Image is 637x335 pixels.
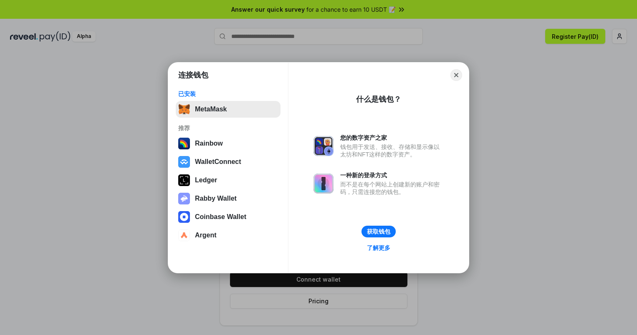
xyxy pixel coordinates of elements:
button: Ledger [176,172,281,189]
div: 而不是在每个网站上创建新的账户和密码，只需连接您的钱包。 [340,181,444,196]
h1: 连接钱包 [178,70,208,80]
img: svg+xml,%3Csvg%20width%3D%2228%22%20height%3D%2228%22%20viewBox%3D%220%200%2028%2028%22%20fill%3D... [178,156,190,168]
div: Ledger [195,176,217,184]
div: Rainbow [195,140,223,147]
img: svg+xml,%3Csvg%20xmlns%3D%22http%3A%2F%2Fwww.w3.org%2F2000%2Fsvg%22%20fill%3D%22none%22%20viewBox... [313,136,334,156]
img: svg+xml,%3Csvg%20xmlns%3D%22http%3A%2F%2Fwww.w3.org%2F2000%2Fsvg%22%20width%3D%2228%22%20height%3... [178,174,190,186]
div: MetaMask [195,106,227,113]
div: Rabby Wallet [195,195,237,202]
button: Rainbow [176,135,281,152]
div: 推荐 [178,124,278,132]
div: Argent [195,232,217,239]
button: Coinbase Wallet [176,209,281,225]
button: Rabby Wallet [176,190,281,207]
button: Argent [176,227,281,244]
img: svg+xml,%3Csvg%20width%3D%2228%22%20height%3D%2228%22%20viewBox%3D%220%200%2028%2028%22%20fill%3D... [178,211,190,223]
button: 获取钱包 [361,226,396,237]
img: svg+xml,%3Csvg%20width%3D%22120%22%20height%3D%22120%22%20viewBox%3D%220%200%20120%20120%22%20fil... [178,138,190,149]
div: WalletConnect [195,158,241,166]
div: Coinbase Wallet [195,213,246,221]
div: 钱包用于发送、接收、存储和显示像以太坊和NFT这样的数字资产。 [340,143,444,158]
img: svg+xml,%3Csvg%20width%3D%2228%22%20height%3D%2228%22%20viewBox%3D%220%200%2028%2028%22%20fill%3D... [178,229,190,241]
div: 了解更多 [367,244,390,252]
button: WalletConnect [176,154,281,170]
a: 了解更多 [362,242,395,253]
button: MetaMask [176,101,281,118]
div: 您的数字资产之家 [340,134,444,141]
div: 已安装 [178,90,278,98]
div: 获取钱包 [367,228,390,235]
button: Close [450,69,462,81]
div: 一种新的登录方式 [340,171,444,179]
div: 什么是钱包？ [356,94,401,104]
img: svg+xml,%3Csvg%20xmlns%3D%22http%3A%2F%2Fwww.w3.org%2F2000%2Fsvg%22%20fill%3D%22none%22%20viewBox... [178,193,190,204]
img: svg+xml,%3Csvg%20fill%3D%22none%22%20height%3D%2233%22%20viewBox%3D%220%200%2035%2033%22%20width%... [178,103,190,115]
img: svg+xml,%3Csvg%20xmlns%3D%22http%3A%2F%2Fwww.w3.org%2F2000%2Fsvg%22%20fill%3D%22none%22%20viewBox... [313,174,334,194]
